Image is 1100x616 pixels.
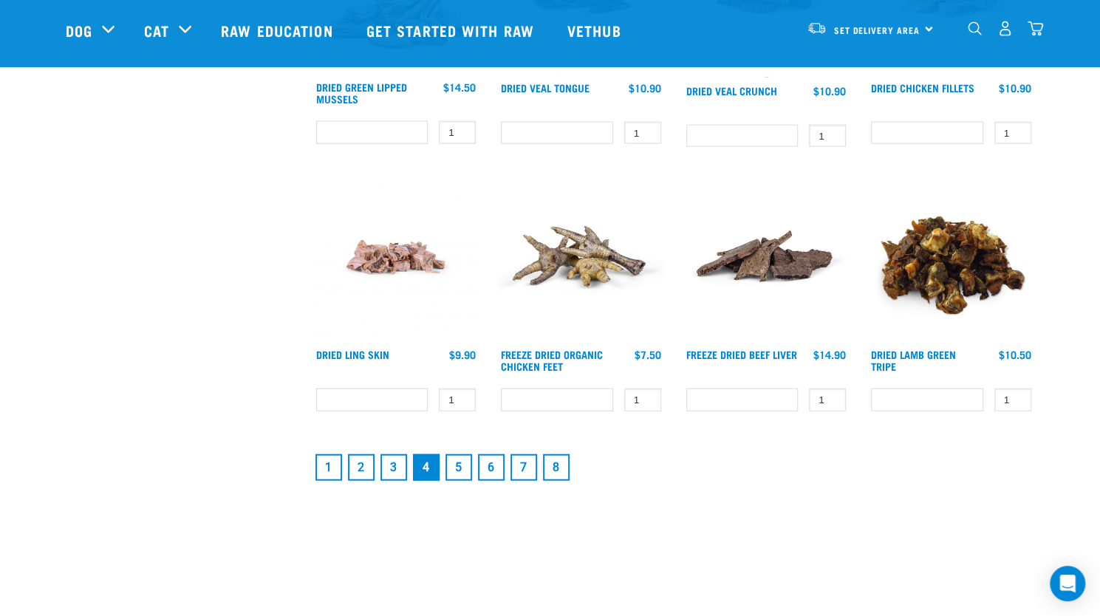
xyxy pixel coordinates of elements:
a: Goto page 5 [445,454,472,481]
img: Stack Of Freeze Dried Beef Liver For Pets [683,174,850,341]
a: Goto page 7 [510,454,537,481]
img: user.png [997,21,1013,36]
input: 1 [809,389,846,411]
div: $14.50 [443,81,476,93]
a: Goto page 1 [315,454,342,481]
input: 1 [624,389,661,411]
a: Dog [66,19,92,41]
a: Goto page 6 [478,454,505,481]
a: Dried Lamb Green Tripe [871,352,956,369]
input: 1 [439,389,476,411]
img: home-icon-1@2x.png [968,21,982,35]
div: $9.90 [449,349,476,360]
input: 1 [809,125,846,148]
img: home-icon@2x.png [1028,21,1043,36]
div: $7.50 [635,349,661,360]
div: $10.90 [629,82,661,94]
a: Page 4 [413,454,440,481]
a: Dried Veal Tongue [501,85,590,90]
a: Freeze Dried Beef Liver [686,352,797,357]
a: Dried Chicken Fillets [871,85,974,90]
div: Open Intercom Messenger [1050,566,1085,601]
a: Raw Education [206,1,351,60]
a: Dried Ling Skin [316,352,389,357]
a: Get started with Raw [352,1,553,60]
img: Pile Of Dried Lamb Tripe For Pets [867,174,1035,341]
img: Dried Ling Skin 1701 [312,174,480,341]
a: Goto page 2 [348,454,375,481]
img: van-moving.png [807,21,827,35]
a: Cat [144,19,169,41]
input: 1 [624,122,661,145]
span: Set Delivery Area [834,27,920,32]
img: Stack of Chicken Feet Treats For Pets [497,174,665,341]
div: $10.90 [999,82,1031,94]
input: 1 [994,389,1031,411]
a: Dried Veal Crunch [686,88,777,93]
div: $10.90 [813,85,846,97]
a: Vethub [553,1,640,60]
a: Dried Green Lipped Mussels [316,84,407,101]
a: Goto page 3 [380,454,407,481]
a: Goto page 8 [543,454,570,481]
input: 1 [994,122,1031,145]
div: $10.50 [999,349,1031,360]
a: Freeze Dried Organic Chicken Feet [501,352,603,369]
nav: pagination [312,451,1035,484]
input: 1 [439,121,476,144]
div: $14.90 [813,349,846,360]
